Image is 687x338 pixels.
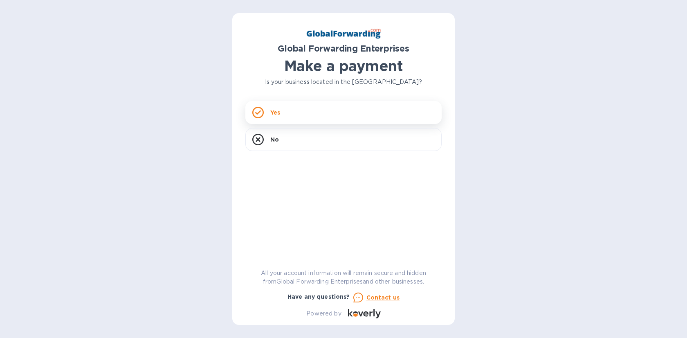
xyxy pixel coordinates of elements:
p: Is your business located in the [GEOGRAPHIC_DATA]? [245,78,442,86]
b: Have any questions? [287,293,350,300]
h1: Make a payment [245,57,442,74]
b: Global Forwarding Enterprises [278,43,409,54]
p: No [270,135,279,144]
u: Contact us [366,294,400,301]
p: Yes [270,108,280,117]
p: All your account information will remain secure and hidden from Global Forwarding Enterprises and... [245,269,442,286]
p: Powered by [306,309,341,318]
